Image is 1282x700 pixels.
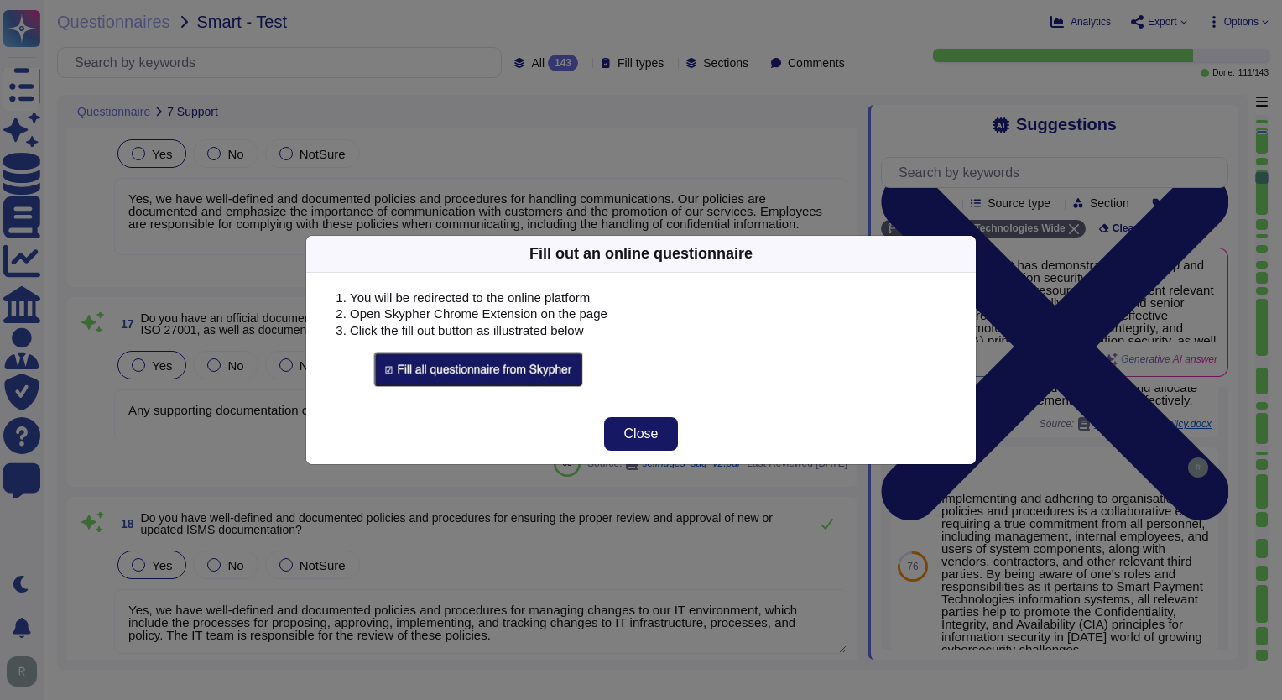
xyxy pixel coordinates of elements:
button: Close [604,417,679,451]
div: Fill out an online questionnaire [529,243,753,265]
img: skypherFillButton [373,352,583,387]
li: Open Skypher Chrome Extension on the page [350,306,959,322]
li: You will be redirected to the online platform [350,290,959,306]
span: Close [624,427,659,441]
li: Click the fill out button as illustrated below [350,322,959,339]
